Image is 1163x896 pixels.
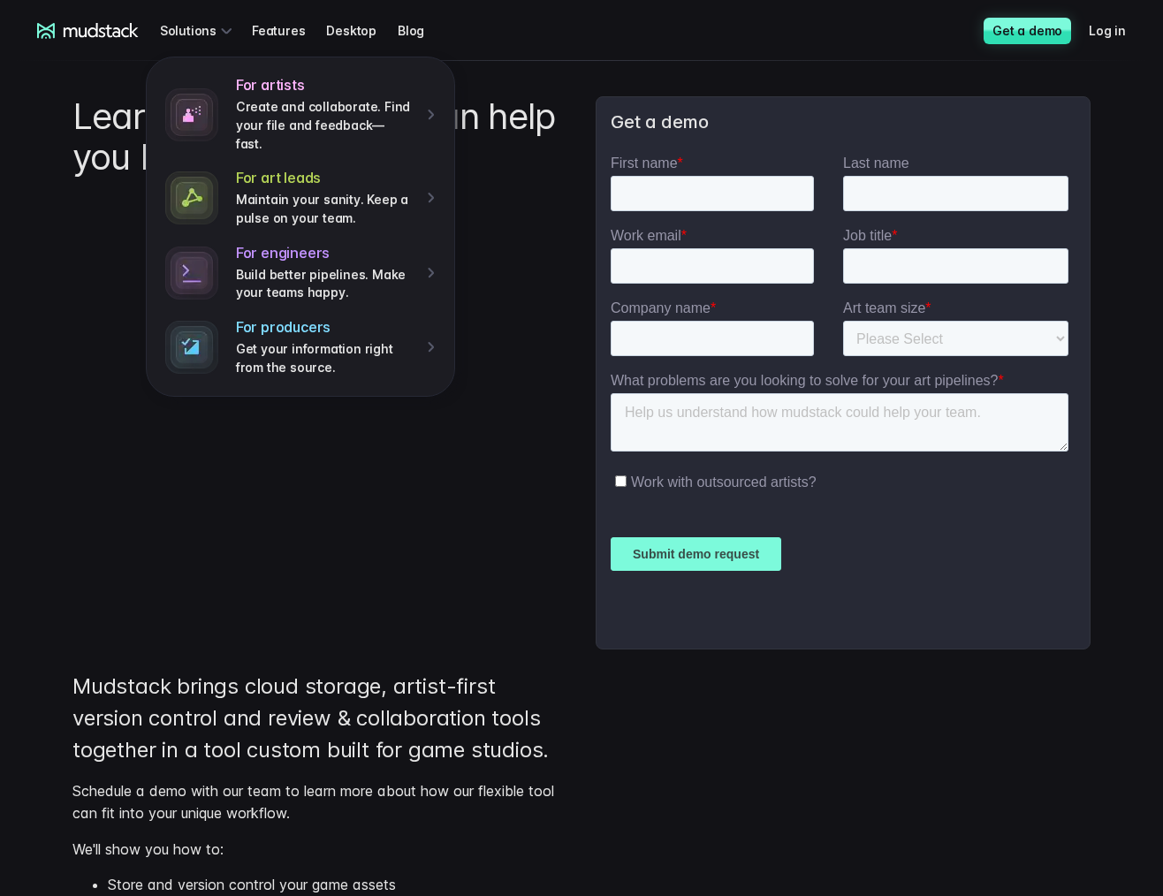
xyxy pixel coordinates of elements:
[984,18,1071,44] a: Get a demo
[236,169,414,187] h4: For art leads
[236,340,414,376] p: Get your information right from the source.
[611,111,1076,133] h3: Get a demo
[326,14,398,47] a: Desktop
[165,88,218,141] img: spray paint icon
[236,191,414,227] p: Maintain your sanity. Keep a pulse on your team.
[165,321,218,374] img: stylized terminal icon
[236,76,414,95] h4: For artists
[157,68,444,161] a: For artistsCreate and collaborate. Find your file and feedback— fast.
[611,155,1076,634] iframe: Form 3
[108,874,571,896] li: Store and version control your game assets
[1089,14,1147,47] a: Log in
[236,244,414,262] h4: For engineers
[72,780,571,824] p: Schedule a demo with our team to learn more about how our flexible tool can fit into your unique ...
[165,247,218,300] img: stylized terminal icon
[157,161,444,235] a: For art leadsMaintain your sanity. Keep a pulse on your team.
[165,171,218,224] img: connected dots icon
[398,14,445,47] a: Blog
[252,14,326,47] a: Features
[160,14,238,47] div: Solutions
[236,318,414,337] h4: For producers
[157,236,444,310] a: For engineersBuild better pipelines. Make your teams happy.
[157,310,444,384] a: For producersGet your information right from the source.
[72,671,571,766] p: Mudstack brings cloud storage, artist-first version control and review & collaboration tools toge...
[72,199,567,477] iframe: YouTube video player
[236,266,414,302] p: Build better pipelines. Make your teams happy.
[37,23,139,39] a: mudstack logo
[236,98,414,153] p: Create and collaborate. Find your file and feedback— fast.
[72,96,567,178] h1: Learn how mudstack can help you build games faster.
